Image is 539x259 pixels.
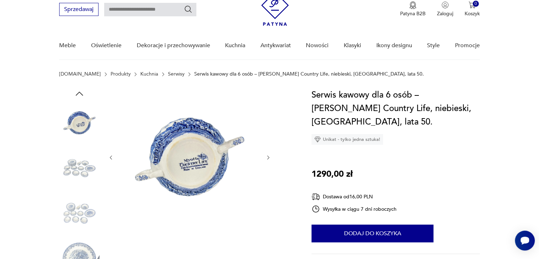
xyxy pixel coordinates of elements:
img: Zdjęcie produktu Serwis kawowy dla 6 osób – Myott’s Country Life, niebieski, Anglia, lata 50. [59,193,100,233]
a: Produkty [111,71,131,77]
img: Zdjęcie produktu Serwis kawowy dla 6 osób – Myott’s Country Life, niebieski, Anglia, lata 50. [59,103,100,143]
p: 1290,00 zł [311,167,353,181]
img: Zdjęcie produktu Serwis kawowy dla 6 osób – Myott’s Country Life, niebieski, Anglia, lata 50. [59,148,100,188]
button: Sprzedawaj [59,3,99,16]
a: [DOMAIN_NAME] [59,71,101,77]
a: Antykwariat [260,32,291,59]
a: Meble [59,32,76,59]
p: Patyna B2B [400,10,426,17]
button: Patyna B2B [400,1,426,17]
img: Ikona koszyka [468,1,476,9]
iframe: Smartsupp widget button [515,231,535,250]
img: Ikona medalu [409,1,416,9]
button: Dodaj do koszyka [311,225,433,242]
a: Kuchnia [225,32,245,59]
img: Ikona diamentu [314,136,321,143]
p: Serwis kawowy dla 6 osób – [PERSON_NAME] Country Life, niebieski, [GEOGRAPHIC_DATA], lata 50. [194,71,424,77]
img: Ikona dostawy [311,192,320,201]
div: Dostawa od 16,00 PLN [311,192,397,201]
a: Kuchnia [140,71,158,77]
a: Dekoracje i przechowywanie [136,32,210,59]
a: Ikona medaluPatyna B2B [400,1,426,17]
a: Nowości [306,32,329,59]
a: Promocje [455,32,480,59]
a: Oświetlenie [91,32,122,59]
a: Serwisy [168,71,185,77]
div: Wysyłka w ciągu 7 dni roboczych [311,205,397,213]
h1: Serwis kawowy dla 6 osób – [PERSON_NAME] Country Life, niebieski, [GEOGRAPHIC_DATA], lata 50. [311,88,480,129]
p: Koszyk [465,10,480,17]
img: Zdjęcie produktu Serwis kawowy dla 6 osób – Myott’s Country Life, niebieski, Anglia, lata 50. [121,88,258,225]
a: Sprzedawaj [59,7,99,12]
div: 0 [473,1,479,7]
a: Style [427,32,440,59]
div: Unikat - tylko jedna sztuka! [311,134,383,145]
img: Ikonka użytkownika [442,1,449,9]
button: 0Koszyk [465,1,480,17]
button: Zaloguj [437,1,453,17]
a: Klasyki [344,32,361,59]
button: Szukaj [184,5,192,13]
p: Zaloguj [437,10,453,17]
a: Ikony designu [376,32,412,59]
